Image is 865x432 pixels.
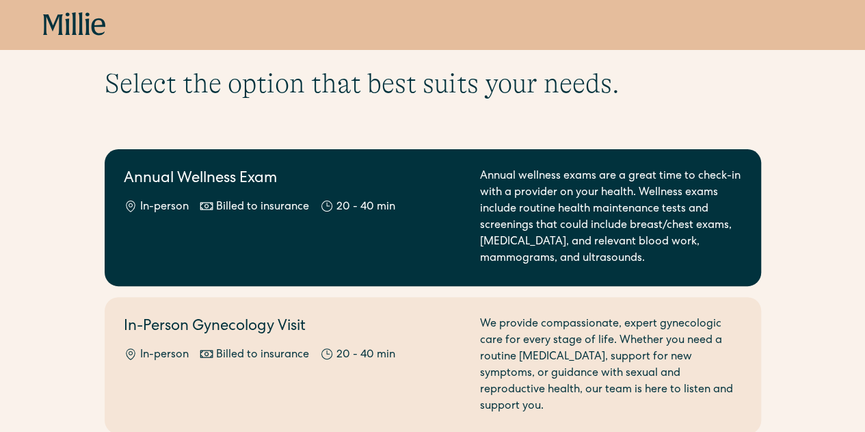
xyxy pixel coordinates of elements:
div: 20 - 40 min [336,199,395,216]
h2: In-Person Gynecology Visit [124,316,464,339]
h2: Annual Wellness Exam [124,168,464,191]
div: In-person [140,347,189,364]
div: Annual wellness exams are a great time to check-in with a provider on your health. Wellness exams... [480,168,742,267]
div: Billed to insurance [216,347,309,364]
div: In-person [140,199,189,216]
h1: Select the option that best suits your needs. [105,67,761,100]
a: Annual Wellness ExamIn-personBilled to insurance20 - 40 minAnnual wellness exams are a great time... [105,149,761,286]
div: Billed to insurance [216,199,309,216]
div: We provide compassionate, expert gynecologic care for every stage of life. Whether you need a rou... [480,316,742,415]
div: 20 - 40 min [336,347,395,364]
